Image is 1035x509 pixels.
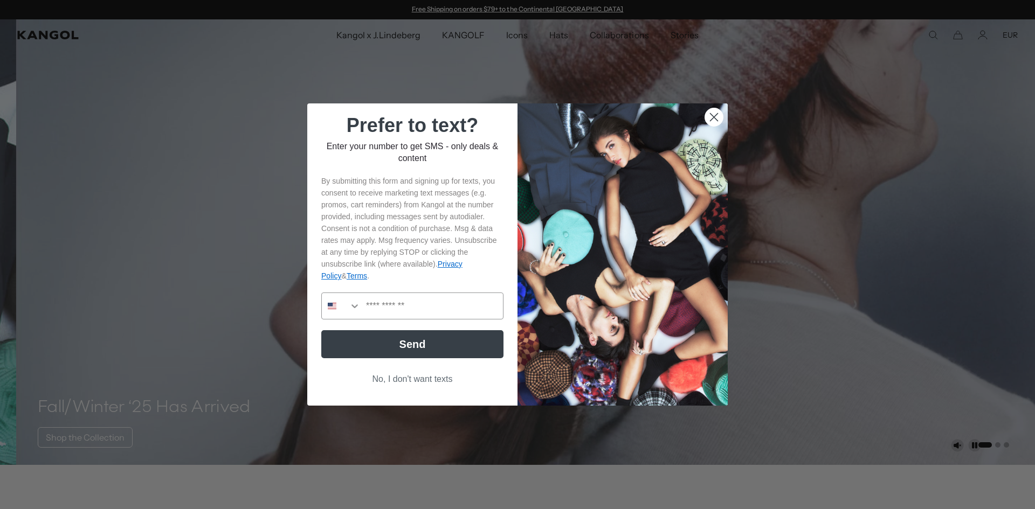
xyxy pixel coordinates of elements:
[328,302,336,310] img: United States
[321,330,503,358] button: Send
[361,293,503,319] input: Phone Number
[327,142,499,163] span: Enter your number to get SMS - only deals & content
[322,293,361,319] button: Search Countries
[347,114,478,136] span: Prefer to text?
[517,103,728,406] img: 32d93059-7686-46ce-88e0-f8be1b64b1a2.jpeg
[705,108,723,127] button: Close dialog
[321,175,503,282] p: By submitting this form and signing up for texts, you consent to receive marketing text messages ...
[347,271,367,280] a: Terms
[321,369,503,389] button: No, I don't want texts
